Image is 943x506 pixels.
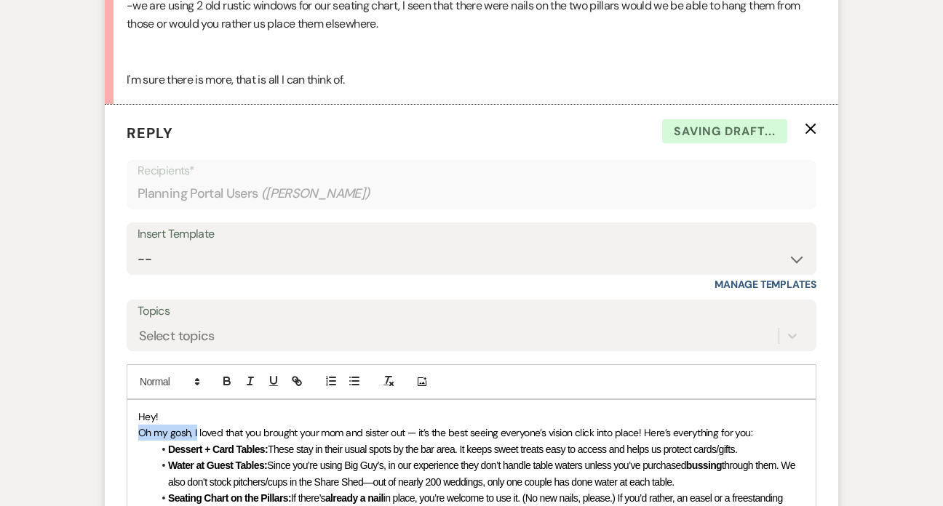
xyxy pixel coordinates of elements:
[127,124,173,142] span: Reply
[268,443,737,455] span: These stay in their usual spots by the bar area. It keeps sweet treats easy to access and helps u...
[686,459,722,471] strong: bussing
[261,184,370,204] span: ( [PERSON_NAME] )
[168,459,267,471] strong: Water at Guest Tables:
[662,119,787,144] span: Saving draft...
[168,492,291,504] strong: Seating Chart on the Pillars:
[267,459,686,471] span: Since you’re using Big Guy’s, in our experience they don’t handle table waters unless you’ve purc...
[715,278,816,291] a: Manage Templates
[168,443,268,455] strong: Dessert + Card Tables:
[325,492,383,504] strong: already a nail
[138,301,805,322] label: Topics
[168,459,797,487] span: through them. We also don’t stock pitchers/cups in the Share Shed—out of nearly 200 weddings, onl...
[138,161,805,180] p: Recipients*
[139,326,215,346] div: Select topics
[127,71,816,89] p: I'm sure there is more, that is all I can think of.
[291,492,325,504] span: If there’s
[138,426,752,439] span: Oh my gosh, I loved that you brought your mom and sister out — it’s the best seeing everyone’s vi...
[138,224,805,245] div: Insert Template
[138,180,805,208] div: Planning Portal Users
[138,410,159,423] span: Hey!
